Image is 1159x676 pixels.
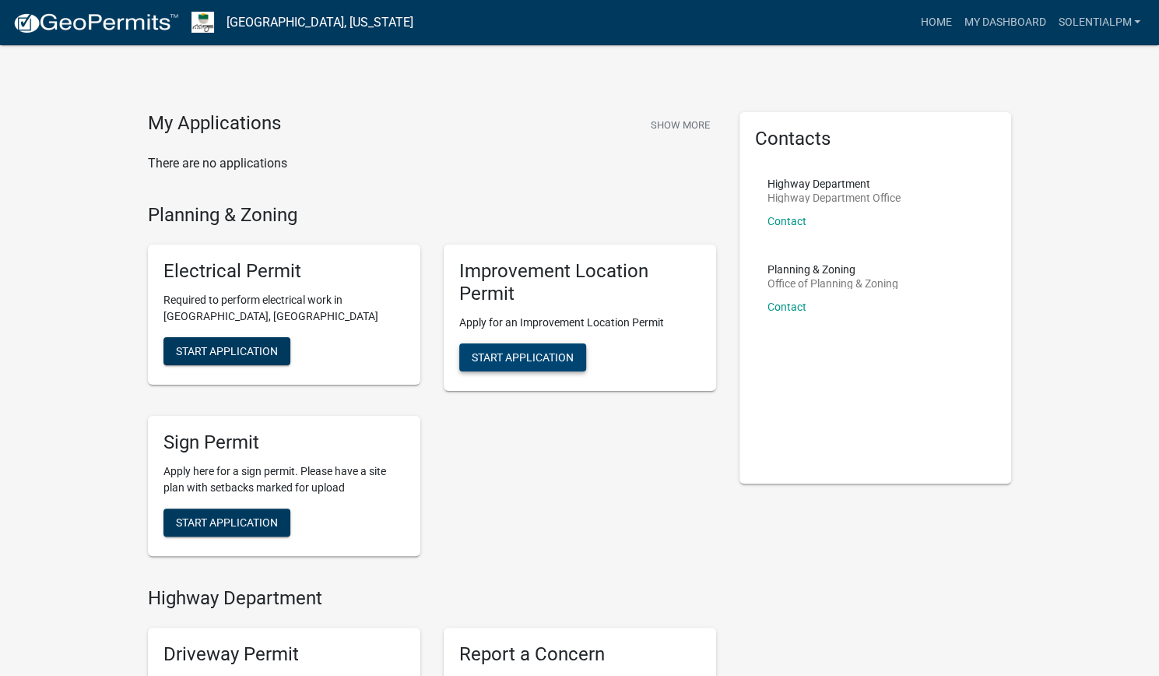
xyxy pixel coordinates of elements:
[191,12,214,33] img: Morgan County, Indiana
[472,350,574,363] span: Start Application
[459,643,701,666] h5: Report a Concern
[163,463,405,496] p: Apply here for a sign permit. Please have a site plan with setbacks marked for upload
[767,192,901,203] p: Highway Department Office
[459,315,701,331] p: Apply for an Improvement Location Permit
[1052,8,1147,37] a: SolentialPM
[459,343,586,371] button: Start Application
[163,509,290,537] button: Start Application
[148,587,716,610] h4: Highway Department
[767,178,901,189] p: Highway Department
[767,215,806,227] a: Contact
[957,8,1052,37] a: My Dashboard
[148,204,716,227] h4: Planning & Zoning
[176,345,278,357] span: Start Application
[767,278,898,289] p: Office of Planning & Zoning
[163,292,405,325] p: Required to perform electrical work in [GEOGRAPHIC_DATA], [GEOGRAPHIC_DATA]
[148,154,716,173] p: There are no applications
[227,9,413,36] a: [GEOGRAPHIC_DATA], [US_STATE]
[914,8,957,37] a: Home
[459,260,701,305] h5: Improvement Location Permit
[755,128,996,150] h5: Contacts
[163,431,405,454] h5: Sign Permit
[644,112,716,138] button: Show More
[767,264,898,275] p: Planning & Zoning
[163,337,290,365] button: Start Application
[163,643,405,666] h5: Driveway Permit
[148,112,281,136] h4: My Applications
[163,260,405,283] h5: Electrical Permit
[176,516,278,528] span: Start Application
[767,301,806,313] a: Contact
